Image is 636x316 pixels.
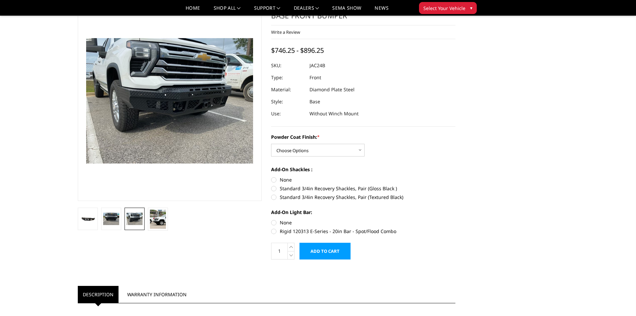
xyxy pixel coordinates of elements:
[271,166,455,173] label: Add-On Shackles :
[332,6,361,15] a: SEMA Show
[214,6,241,15] a: shop all
[78,0,262,201] a: 2024-2025 Chevrolet 2500-3500 - FT Series - Base Front Bumper
[419,2,477,14] button: Select Your Vehicle
[127,213,143,225] img: 2024-2025 Chevrolet 2500-3500 - FT Series - Base Front Bumper
[186,6,200,15] a: Home
[271,219,455,226] label: None
[309,108,359,120] dd: Without Winch Mount
[103,213,119,225] img: 2024-2025 Chevrolet 2500-3500 - FT Series - Base Front Bumper
[78,286,119,303] a: Description
[271,29,300,35] a: Write a Review
[254,6,280,15] a: Support
[271,228,455,235] label: Rigid 120313 E-Series - 20in Bar - Spot/Flood Combo
[150,210,166,229] img: 2024-2025 Chevrolet 2500-3500 - FT Series - Base Front Bumper
[603,284,636,316] iframe: Chat Widget
[271,209,455,216] label: Add-On Light Bar:
[309,84,355,96] dd: Diamond Plate Steel
[309,72,321,84] dd: Front
[375,6,388,15] a: News
[271,176,455,183] label: None
[470,4,472,11] span: ▾
[271,60,304,72] dt: SKU:
[294,6,319,15] a: Dealers
[271,84,304,96] dt: Material:
[122,286,192,303] a: Warranty Information
[271,96,304,108] dt: Style:
[271,108,304,120] dt: Use:
[271,133,455,140] label: Powder Coat Finish:
[309,96,320,108] dd: Base
[271,194,455,201] label: Standard 3/4in Recovery Shackles, Pair (Textured Black)
[80,215,96,223] img: 2024-2025 Chevrolet 2500-3500 - FT Series - Base Front Bumper
[271,185,455,192] label: Standard 3/4in Recovery Shackles, Pair (Gloss Black )
[309,60,325,72] dd: JAC24B
[423,5,465,12] span: Select Your Vehicle
[271,72,304,84] dt: Type:
[299,243,351,259] input: Add to Cart
[271,46,324,55] span: $746.25 - $896.25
